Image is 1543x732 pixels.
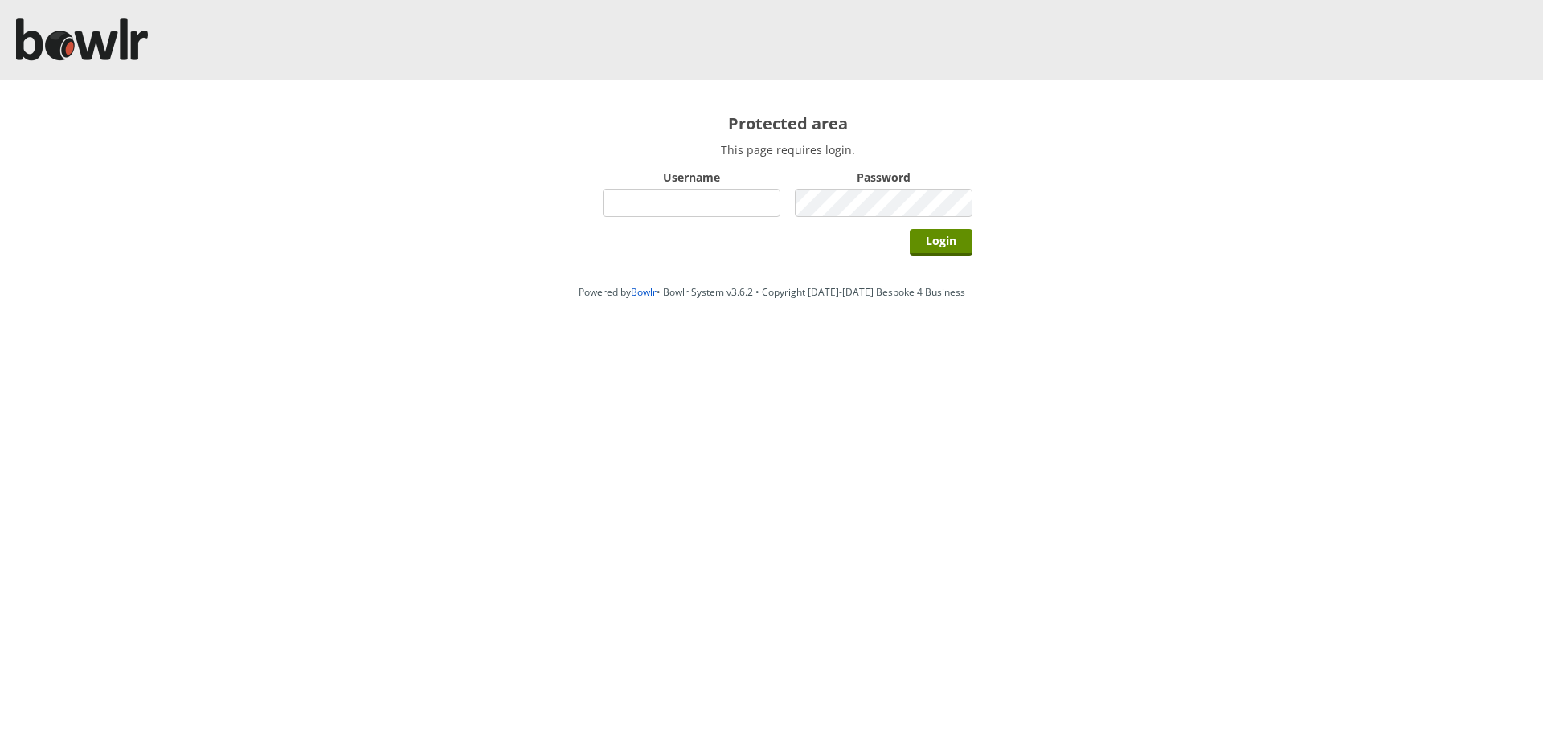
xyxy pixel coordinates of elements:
input: Login [910,229,972,256]
span: Powered by • Bowlr System v3.6.2 • Copyright [DATE]-[DATE] Bespoke 4 Business [579,285,965,299]
label: Password [795,170,972,185]
label: Username [603,170,780,185]
p: This page requires login. [603,142,972,157]
h2: Protected area [603,112,972,134]
a: Bowlr [631,285,657,299]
